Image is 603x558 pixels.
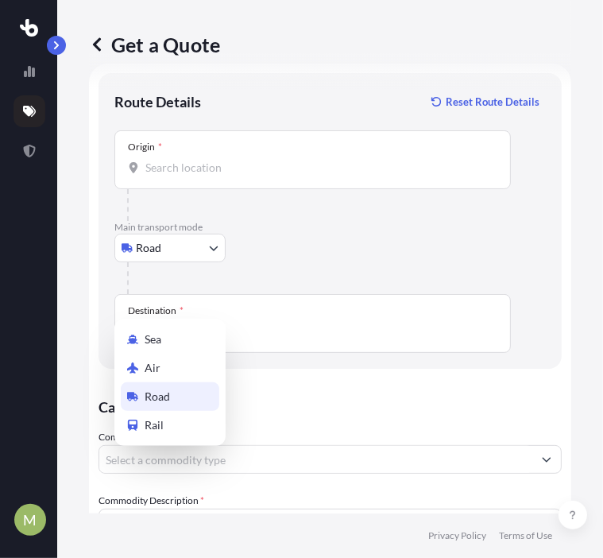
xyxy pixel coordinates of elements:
[114,221,546,234] p: Main transport mode
[423,89,546,114] button: Reset Route Details
[128,304,184,317] div: Destination
[532,445,561,474] button: Show suggestions
[89,32,220,57] p: Get a Quote
[145,360,160,376] span: Air
[145,331,161,347] span: Sea
[428,529,486,542] a: Privacy Policy
[128,141,162,153] div: Origin
[145,389,170,405] span: Road
[145,417,164,433] span: Rail
[99,493,204,509] label: Commodity Description
[145,324,491,339] input: Destination
[114,319,226,446] div: Select transport
[114,234,226,262] button: Select transport
[99,429,193,445] label: Commodity Category
[24,512,37,528] span: M
[446,94,539,110] p: Reset Route Details
[136,240,161,256] span: Road
[99,382,562,429] p: Cargo Details
[114,92,201,111] p: Route Details
[499,529,552,542] a: Terms of Use
[99,445,532,474] input: Select a commodity type
[145,160,491,176] input: Origin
